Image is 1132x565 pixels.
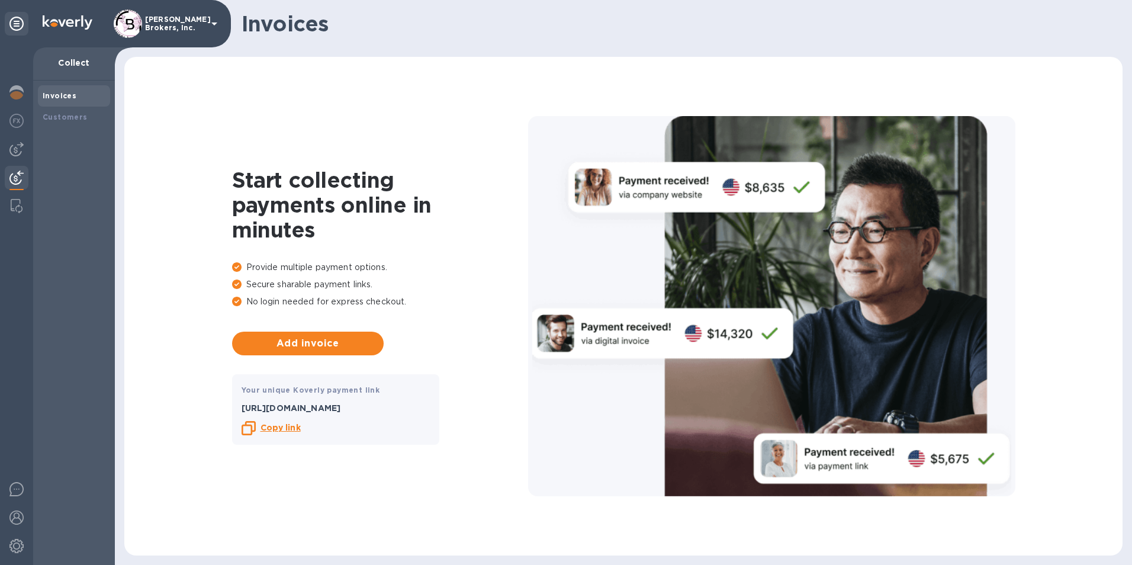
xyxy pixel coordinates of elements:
[242,336,374,351] span: Add invoice
[43,113,88,121] b: Customers
[242,386,380,394] b: Your unique Koverly payment link
[232,168,528,242] h1: Start collecting payments online in minutes
[261,423,301,432] b: Copy link
[43,15,92,30] img: Logo
[242,11,1113,36] h1: Invoices
[145,15,204,32] p: [PERSON_NAME] Brokers, Inc.
[43,57,105,69] p: Collect
[232,261,528,274] p: Provide multiple payment options.
[43,91,76,100] b: Invoices
[5,12,28,36] div: Unpin categories
[242,402,430,414] p: [URL][DOMAIN_NAME]
[232,278,528,291] p: Secure sharable payment links.
[232,332,384,355] button: Add invoice
[9,114,24,128] img: Foreign exchange
[232,296,528,308] p: No login needed for express checkout.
